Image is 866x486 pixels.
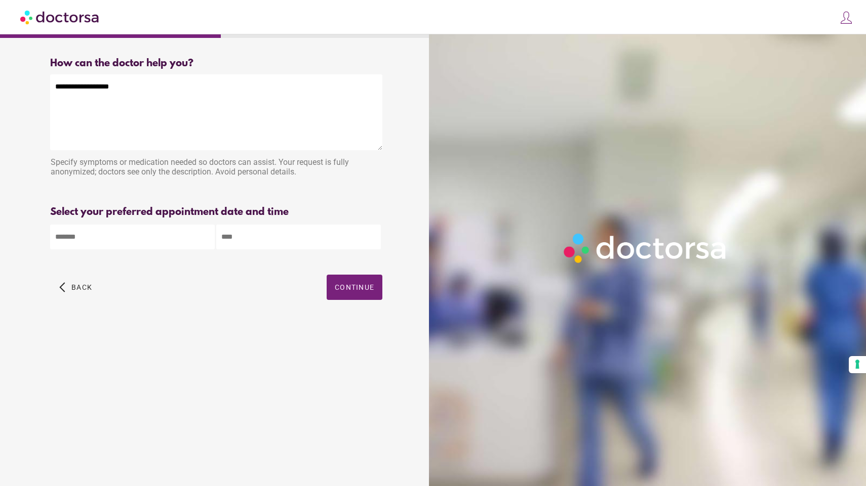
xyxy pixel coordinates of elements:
img: icons8-customer-100.png [839,11,853,25]
img: Doctorsa.com [20,6,100,28]
div: Select your preferred appointment date and time [50,206,382,218]
span: Continue [335,283,374,291]
button: Continue [327,275,382,300]
div: How can the doctor help you? [50,58,382,69]
div: Specify symptoms or medication needed so doctors can assist. Your request is fully anonymized; do... [50,152,382,184]
span: Back [71,283,92,291]
button: arrow_back_ios Back [55,275,96,300]
img: Logo-Doctorsa-trans-White-partial-flat.png [559,229,732,267]
button: Your consent preferences for tracking technologies [849,356,866,373]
